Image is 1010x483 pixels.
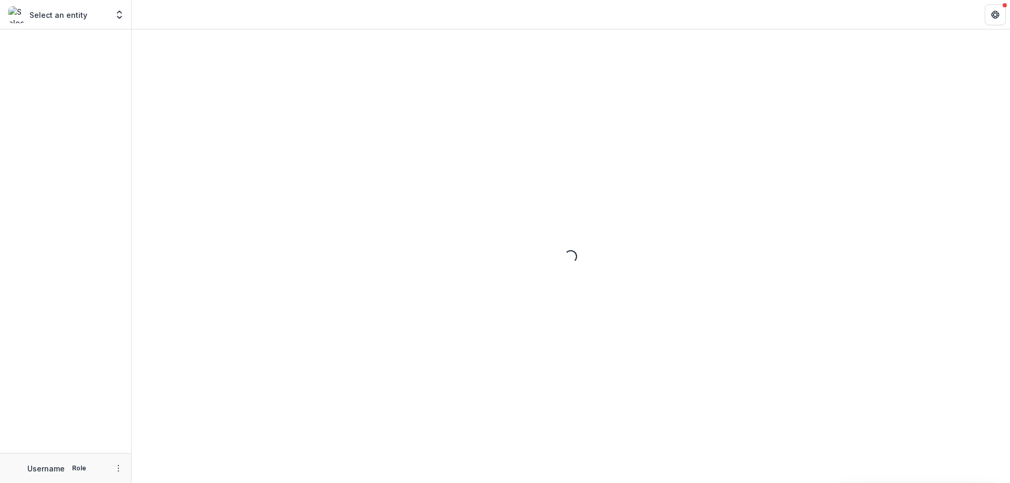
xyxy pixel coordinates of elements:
p: Role [69,464,89,473]
button: Get Help [985,4,1006,25]
p: Select an entity [29,9,87,20]
img: Select an entity [8,6,25,23]
p: Username [27,463,65,474]
button: Open entity switcher [112,4,127,25]
button: More [112,462,125,475]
